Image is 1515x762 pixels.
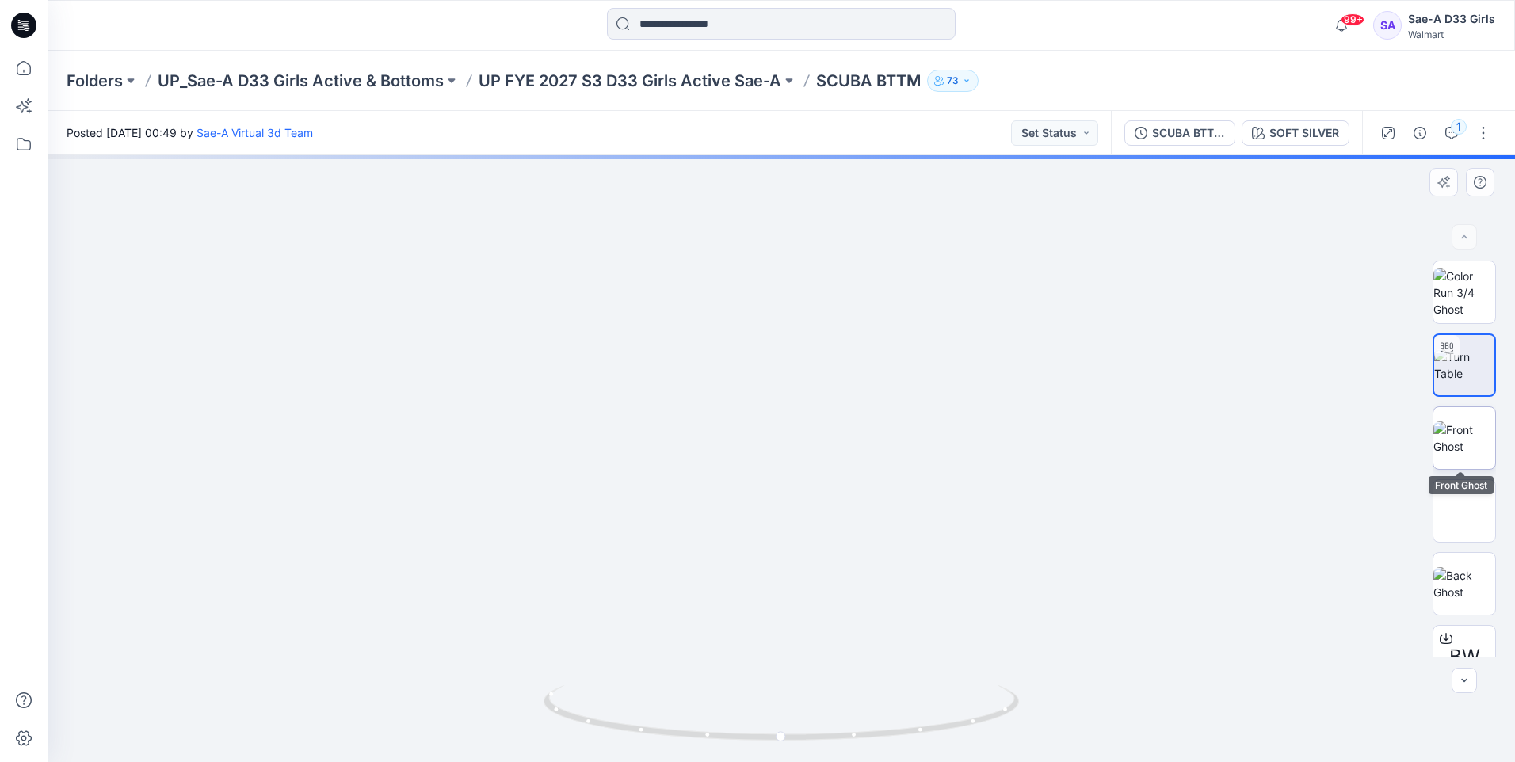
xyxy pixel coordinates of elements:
div: SOFT SILVER [1269,124,1339,142]
p: SCUBA BTTM [816,70,921,92]
div: Sae-A D33 Girls [1408,10,1495,29]
div: Walmart [1408,29,1495,40]
a: Folders [67,70,123,92]
img: Color Run 3/4 Ghost [1433,268,1495,318]
button: SCUBA BTTM_SOFT SILVER [1124,120,1235,146]
button: Details [1407,120,1433,146]
img: Turn Table [1434,349,1494,382]
button: 73 [927,70,979,92]
a: UP FYE 2027 S3 D33 Girls Active Sae-A [479,70,781,92]
img: Front Ghost [1433,421,1495,455]
div: SCUBA BTTM_SOFT SILVER [1152,124,1225,142]
a: Sae-A Virtual 3d Team [197,126,313,139]
button: 1 [1439,120,1464,146]
div: 1 [1451,119,1467,135]
div: SA [1373,11,1402,40]
span: BW [1449,642,1480,671]
button: SOFT SILVER [1242,120,1349,146]
span: 99+ [1341,13,1364,26]
span: Posted [DATE] 00:49 by [67,124,313,141]
a: UP_Sae-A D33 Girls Active & Bottoms [158,70,444,92]
p: 73 [947,72,959,90]
img: Back Ghost [1433,567,1495,600]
